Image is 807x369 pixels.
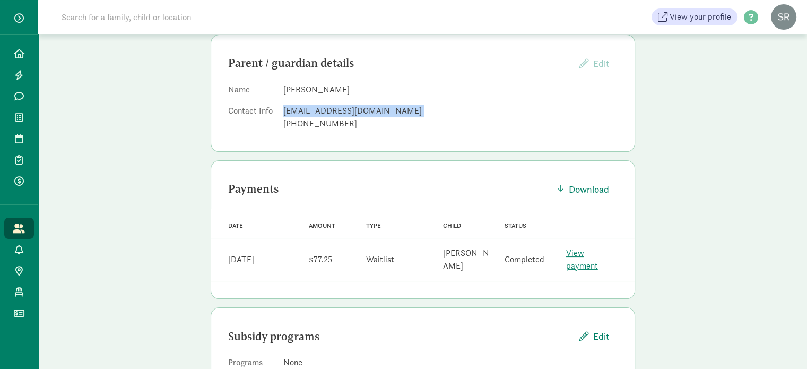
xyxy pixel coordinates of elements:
div: [PERSON_NAME] [443,247,492,272]
div: Parent / guardian details [228,55,571,72]
button: Edit [571,52,618,75]
input: Search for a family, child or location [55,6,353,28]
span: Date [228,222,243,229]
a: View your profile [652,8,737,25]
span: Status [505,222,526,229]
span: Edit [593,57,609,70]
dd: [PERSON_NAME] [283,83,618,96]
div: None [283,356,618,369]
div: [DATE] [228,253,254,266]
div: [EMAIL_ADDRESS][DOMAIN_NAME] [283,105,618,117]
a: View payment [566,247,598,271]
div: $77.25 [309,253,332,266]
iframe: Chat Widget [754,318,807,369]
dt: Contact Info [228,105,275,134]
div: [PHONE_NUMBER] [283,117,618,130]
span: Download [569,182,609,196]
div: Completed [505,253,544,266]
span: View your profile [670,11,731,23]
dt: Name [228,83,275,100]
div: Subsidy programs [228,328,571,345]
span: Amount [309,222,335,229]
span: Type [366,222,381,229]
button: Edit [571,325,618,348]
div: Payments [228,181,549,198]
span: Edit [593,329,609,344]
span: Child [443,222,461,229]
div: Waitlist [366,253,394,266]
button: Download [549,178,618,201]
